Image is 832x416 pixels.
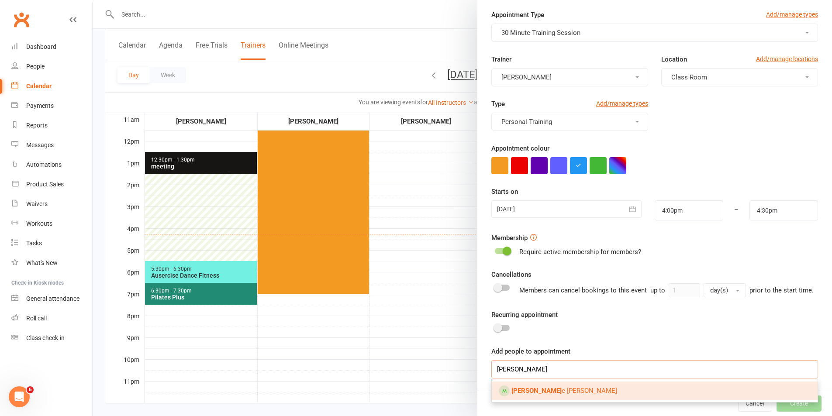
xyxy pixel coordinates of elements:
[26,122,48,129] div: Reports
[11,76,92,96] a: Calendar
[491,186,518,197] label: Starts on
[710,286,728,294] span: day(s)
[491,24,818,42] button: 30 Minute Training Session
[11,116,92,135] a: Reports
[596,99,648,108] a: Add/manage types
[10,9,32,31] a: Clubworx
[749,286,814,294] span: prior to the start time.
[519,283,814,297] div: Members can cancel bookings to this event
[26,161,62,168] div: Automations
[491,113,648,131] button: Personal Training
[11,37,92,57] a: Dashboard
[26,102,54,109] div: Payments
[650,283,746,297] div: up to
[26,334,65,341] div: Class check-in
[26,200,48,207] div: Waivers
[661,68,818,86] button: Class Room
[26,295,79,302] div: General attendance
[756,54,818,64] a: Add/manage locations
[11,309,92,328] a: Roll call
[26,220,52,227] div: Workouts
[491,54,511,65] label: Trainer
[11,194,92,214] a: Waivers
[501,29,580,37] span: 30 Minute Training Session
[26,63,45,70] div: People
[26,181,64,188] div: Product Sales
[11,253,92,273] a: What's New
[491,233,528,243] label: Membership
[723,200,750,220] div: –
[491,99,505,109] label: Type
[491,346,570,357] label: Add people to appointment
[26,141,54,148] div: Messages
[26,240,42,247] div: Tasks
[491,10,544,20] label: Appointment Type
[511,387,617,395] span: e [PERSON_NAME]
[11,328,92,348] a: Class kiosk mode
[671,73,707,81] span: Class Room
[11,135,92,155] a: Messages
[26,259,58,266] div: What's New
[491,309,558,320] label: Recurring appointment
[26,83,52,89] div: Calendar
[501,118,552,126] span: Personal Training
[9,386,30,407] iframe: Intercom live chat
[26,315,47,322] div: Roll call
[704,283,746,297] button: day(s)
[491,143,549,154] label: Appointment colour
[11,57,92,76] a: People
[26,43,56,50] div: Dashboard
[519,247,641,257] div: Require active membership for members?
[661,54,687,65] label: Location
[738,396,771,412] button: Cancel
[11,155,92,175] a: Automations
[491,269,532,280] label: Cancellations
[11,96,92,116] a: Payments
[11,214,92,234] a: Workouts
[11,234,92,253] a: Tasks
[766,10,818,19] a: Add/manage types
[491,360,818,378] input: Search and members and prospects
[11,289,92,309] a: General attendance kiosk mode
[27,386,34,393] span: 6
[511,387,562,395] strong: [PERSON_NAME]
[501,73,552,81] span: [PERSON_NAME]
[491,68,648,86] button: [PERSON_NAME]
[11,175,92,194] a: Product Sales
